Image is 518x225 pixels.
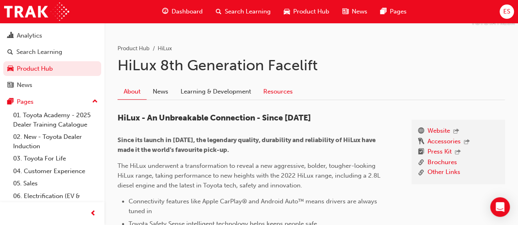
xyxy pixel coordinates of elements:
a: news-iconNews [336,3,374,20]
div: News [17,80,32,90]
a: car-iconProduct Hub [277,3,336,20]
button: Pages [3,94,101,109]
a: Website [428,126,450,137]
span: search-icon [216,7,222,17]
span: chart-icon [7,32,14,40]
a: Learning & Development [174,84,257,100]
span: keys-icon [418,137,424,147]
button: ES [500,4,514,19]
span: Since its launch in [DATE], the legendary quality, durability and reliability of HiLux have made ... [118,136,377,154]
a: Brochures [428,158,457,168]
span: up-icon [92,96,98,107]
a: Product Hub [118,45,149,52]
span: outbound-icon [453,128,459,135]
li: HiLux [158,44,172,53]
span: Product Hub [293,7,329,16]
span: Pages [390,7,407,16]
span: www-icon [418,126,424,137]
span: link-icon [418,158,424,168]
span: News [352,7,367,16]
a: pages-iconPages [374,3,413,20]
span: link-icon [418,167,424,178]
span: outbound-icon [455,149,461,156]
a: Accessories [428,137,461,147]
button: DashboardAnalyticsSearch LearningProduct HubNews [3,10,101,94]
a: Product Hub [3,61,101,76]
a: 05. Sales [10,177,101,190]
span: guage-icon [162,7,168,17]
a: guage-iconDashboard [156,3,209,20]
span: prev-icon [90,209,96,219]
span: HiLux - An Unbreakable Connection - Since [DATE] [118,113,311,123]
a: About [118,84,147,100]
span: search-icon [7,49,13,56]
a: 03. Toyota For Life [10,152,101,165]
a: Search Learning [3,45,101,60]
a: News [147,84,174,100]
span: Search Learning [225,7,271,16]
div: Search Learning [16,47,62,57]
span: news-icon [342,7,348,17]
span: ES [503,7,510,16]
h1: HiLux 8th Generation Facelift [118,56,505,74]
span: booktick-icon [418,147,424,158]
span: car-icon [284,7,290,17]
span: pages-icon [380,7,387,17]
a: News [3,78,101,93]
a: Press Kit [428,147,452,158]
a: 04. Customer Experience [10,165,101,178]
a: Resources [257,84,299,100]
img: Trak [4,2,69,21]
a: 02. New - Toyota Dealer Induction [10,131,101,152]
span: pages-icon [7,98,14,106]
div: Open Intercom Messenger [490,197,510,217]
span: The HiLux underwent a transformation to reveal a new aggressive, bolder, tougher-looking HiLux ra... [118,162,382,189]
span: outbound-icon [464,139,470,146]
span: car-icon [7,65,14,73]
div: Pages [17,97,34,107]
span: news-icon [7,82,14,89]
span: Connectivity features like Apple CarPlay® and Android Auto™ means drivers are always tuned in [129,198,379,215]
div: Analytics [17,31,42,40]
a: 06. Electrification (EV & Hybrid) [10,190,101,212]
span: Dashboard [172,7,203,16]
a: 01. Toyota Academy - 2025 Dealer Training Catalogue [10,109,101,131]
a: search-iconSearch Learning [209,3,277,20]
a: Analytics [3,28,101,43]
a: Other Links [428,167,460,178]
